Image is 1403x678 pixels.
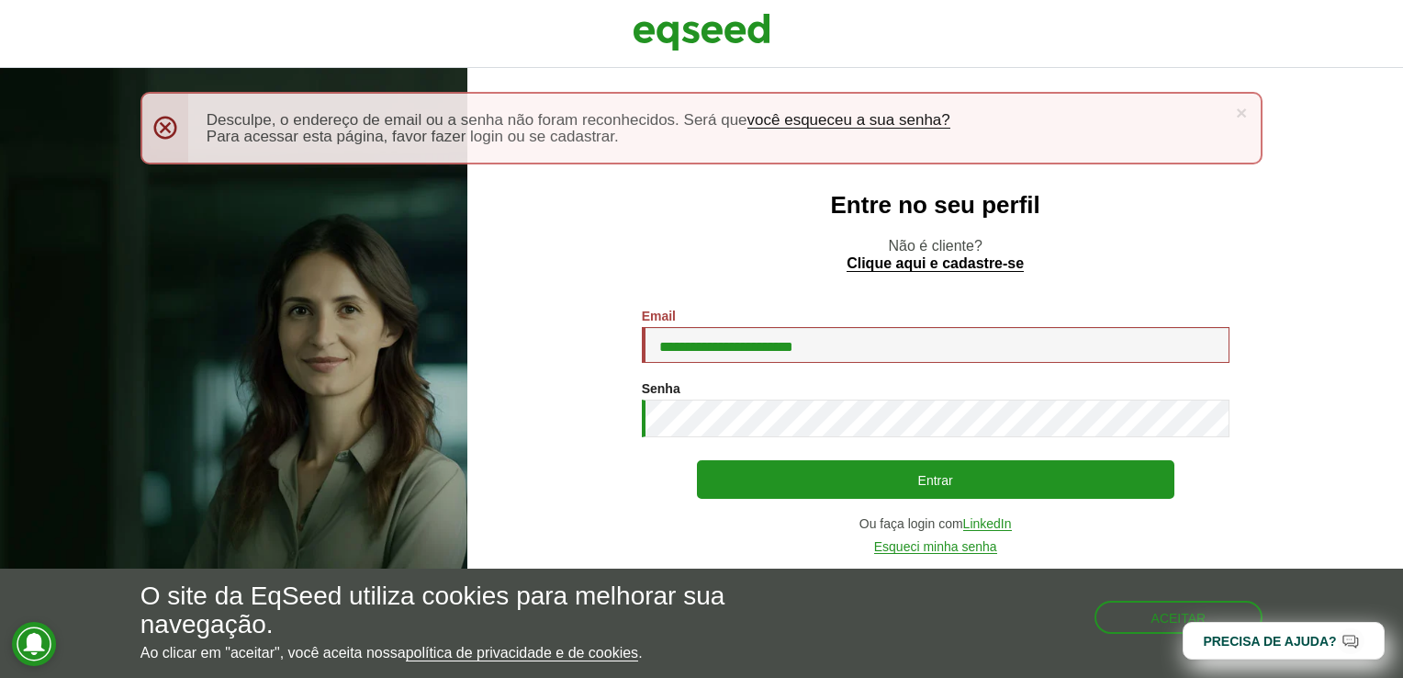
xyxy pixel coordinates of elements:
[140,582,814,639] h5: O site da EqSeed utiliza cookies para melhorar sua navegação.
[697,460,1174,499] button: Entrar
[642,310,676,322] label: Email
[642,382,680,395] label: Senha
[847,256,1024,272] a: Clique aqui e cadastre-se
[504,237,1366,272] p: Não é cliente?
[642,517,1229,531] div: Ou faça login com
[963,517,1012,531] a: LinkedIn
[747,112,950,129] a: você esqueceu a sua senha?
[1236,103,1247,122] a: ×
[140,644,814,661] p: Ao clicar em "aceitar", você aceita nossa .
[504,192,1366,219] h2: Entre no seu perfil
[633,9,770,55] img: EqSeed Logo
[207,112,1224,129] li: Desculpe, o endereço de email ou a senha não foram reconhecidos. Será que
[207,129,1224,144] li: Para acessar esta página, favor fazer login ou se cadastrar.
[874,540,997,554] a: Esqueci minha senha
[406,646,639,661] a: política de privacidade e de cookies
[1094,601,1263,634] button: Aceitar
